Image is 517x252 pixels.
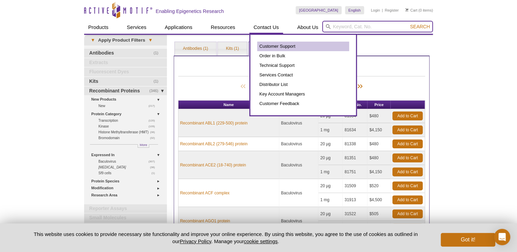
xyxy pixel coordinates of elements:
a: Add to Cart [392,125,423,134]
td: 1 mg [318,165,343,179]
a: (307)Baculovirus [98,159,159,164]
a: (38) [MEDICAL_DATA] [98,164,159,170]
a: Modification [91,184,163,192]
td: $4,150 [367,221,391,235]
td: 81634 [343,123,367,137]
td: 31509 [343,179,367,193]
a: (1)Antibodies [84,49,167,58]
td: $4,150 [367,165,391,179]
td: $480 [367,137,391,151]
a: Recombinant ABL1 (229-500) protein [180,120,248,126]
i: [MEDICAL_DATA] [98,165,126,169]
a: Order in Bulk [257,51,349,61]
a: (32)Bromodomain [98,135,159,141]
a: Distributor List [257,80,349,89]
span: (120) [148,118,159,123]
td: $520 [367,179,391,193]
td: $480 [367,151,391,165]
td: 31922 [343,221,367,235]
a: (38)Histone Methyltransferase (HMT) [98,129,159,135]
a: ▾Apply Product Filters▾ [84,35,167,46]
button: Got it! [441,233,495,247]
input: Keyword, Cat. No. [322,21,433,32]
td: $505 [367,207,391,221]
a: Extracts [84,58,167,67]
a: Add to Cart [392,112,423,120]
td: Baculovirus [279,137,318,151]
span: (217) [148,103,159,109]
span: More [140,142,147,148]
a: Services [123,21,151,34]
td: Baculovirus [279,109,318,137]
td: 31913 [343,193,367,207]
h2: Enabling Epigenetics Research [156,8,224,14]
span: Last Page [354,83,364,90]
a: Technical Support [257,61,349,70]
a: Add to Cart [392,153,423,162]
a: Add to Cart [392,209,423,218]
td: 20 µg [318,179,343,193]
td: Baculovirus [279,151,318,179]
span: First Page [239,83,249,90]
a: Products [84,21,112,34]
td: 20 µg [318,151,343,165]
a: Key Account Managers [257,89,349,99]
a: Services Contact [257,70,349,80]
a: [GEOGRAPHIC_DATA] [296,6,342,14]
td: Baculovirus [279,207,318,235]
button: cookie settings [244,238,278,244]
td: $4,150 [367,123,391,137]
img: Your Cart [405,8,408,12]
a: Recombinant ACE2 (18-740) protein [180,162,246,168]
a: Customer Support [257,42,349,51]
a: Antibodies (1) [175,42,216,56]
a: Applications [161,21,197,34]
a: Customer Feedback [257,99,349,108]
a: Resources [207,21,239,34]
a: More [138,144,149,148]
a: Small Molecules [84,213,167,222]
span: (1) [152,170,159,176]
a: About Us [293,21,323,34]
a: (217)New [98,103,159,109]
td: 1 mg [318,123,343,137]
a: Recombinant Proteins (346) [249,42,316,56]
a: Register [385,8,398,13]
span: (32) [150,135,158,141]
a: Login [371,8,380,13]
a: Fluorescent Dyes [84,68,167,76]
a: Recombinant ACF complex [180,190,230,196]
span: (346) [149,87,162,95]
a: Protein Species [91,178,163,185]
a: Recombinant AGO1 protein [180,218,230,224]
td: 20 µg [318,137,343,151]
a: Protein Category [91,110,163,118]
span: (1) [154,77,162,86]
li: (0 items) [405,6,433,14]
td: 81338 [343,137,367,151]
span: ▾ [145,37,156,43]
a: Research Area [91,192,163,199]
a: Privacy Policy [180,238,211,244]
a: Add to Cart [392,167,423,176]
th: Price [367,101,391,109]
td: $480 [367,109,391,123]
a: New Products [91,96,163,103]
li: | [382,6,383,14]
span: (1) [154,49,162,58]
span: (38) [150,164,158,170]
a: Add to Cart [392,195,423,204]
a: Cart [405,8,417,13]
span: (307) [148,159,159,164]
a: (109)Kinase [98,123,159,129]
td: 20 µg [318,207,343,221]
span: (38) [150,129,158,135]
a: (1)Kits [84,77,167,86]
td: 81351 [343,151,367,165]
th: Name [178,101,279,109]
a: Expressed In [91,151,163,159]
td: 1 mg [318,221,343,235]
a: Contact Us [249,21,283,34]
td: 31522 [343,207,367,221]
a: (1)Sf9 cells [98,170,159,176]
